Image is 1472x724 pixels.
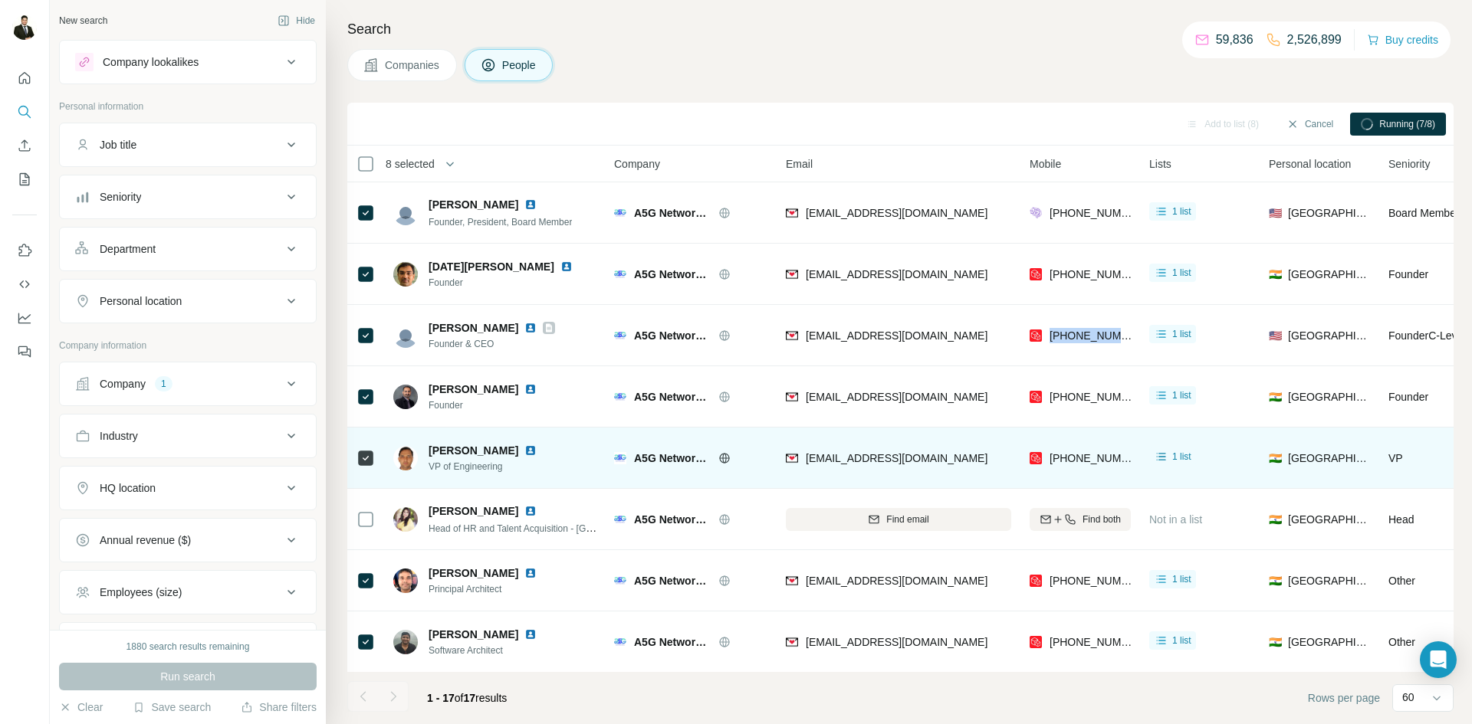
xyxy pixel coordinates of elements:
div: Job title [100,137,136,152]
img: Logo of A5G NetworksTM [614,391,626,403]
span: 1 - 17 [427,692,455,704]
span: Company [614,156,660,172]
div: Open Intercom Messenger [1420,641,1457,678]
span: [PHONE_NUMBER] [1050,636,1146,648]
span: Other [1388,636,1415,648]
button: Save search [133,699,211,715]
button: Technologies [60,626,316,663]
div: Company [100,376,146,391]
span: Founder [1388,391,1428,403]
p: Personal information [59,100,317,113]
span: [GEOGRAPHIC_DATA] [1288,573,1370,588]
div: Annual revenue ($) [100,532,191,548]
div: Seniority [100,189,141,205]
div: Personal location [100,293,182,309]
img: LinkedIn logo [524,444,537,457]
img: Avatar [393,446,418,470]
span: Software Architect [429,644,555,657]
span: [EMAIL_ADDRESS][DOMAIN_NAME] [806,452,987,464]
span: 🇮🇳 [1269,634,1282,650]
button: Personal location [60,283,316,319]
span: 🇮🇳 [1269,573,1282,588]
span: of [455,692,464,704]
button: Search [12,98,37,126]
button: Industry [60,418,316,454]
button: Buy credits [1367,29,1438,51]
img: Avatar [393,630,418,654]
button: Use Surfe on LinkedIn [12,237,37,264]
img: LinkedIn logo [524,628,537,640]
img: provider prospeo logo [1030,267,1042,282]
button: Share filters [241,699,317,715]
button: Quick start [12,64,37,92]
span: 1 list [1172,388,1191,402]
span: [GEOGRAPHIC_DATA] [1288,267,1370,282]
span: [EMAIL_ADDRESS][DOMAIN_NAME] [806,268,987,280]
span: 1 list [1172,450,1191,464]
img: provider findymail logo [786,267,798,282]
span: 🇮🇳 [1269,450,1282,466]
button: Cancel [1276,113,1344,136]
span: [EMAIL_ADDRESS][DOMAIN_NAME] [806,329,987,342]
span: Personal location [1269,156,1351,172]
span: Founder, President, Board Member [429,217,572,228]
span: A5G NetworksTM [634,267,711,282]
img: provider findymail logo [786,389,798,405]
button: Clear [59,699,103,715]
span: Other [1388,575,1415,587]
span: [GEOGRAPHIC_DATA] [1288,512,1370,527]
span: [PERSON_NAME] [429,320,518,336]
p: 60 [1402,690,1414,705]
span: [PERSON_NAME] [429,382,518,397]
img: provider prospeo logo [1030,450,1042,466]
span: [EMAIL_ADDRESS][DOMAIN_NAME] [806,207,987,219]
span: A5G NetworksTM [634,328,711,343]
img: provider findymail logo [786,450,798,466]
span: VP [1388,452,1403,464]
button: Find email [786,508,1011,531]
span: 🇮🇳 [1269,512,1282,527]
button: Employees (size) [60,574,316,611]
span: [PHONE_NUMBER] [1050,268,1146,280]
div: Employees (size) [100,585,182,600]
img: provider prospeo logo [1030,573,1042,588]
span: Founder & CEO [429,337,555,351]
p: 2,526,899 [1287,31,1342,49]
img: LinkedIn logo [524,198,537,211]
span: Head [1388,513,1414,526]
button: Dashboard [12,304,37,332]
img: provider findymail logo [786,634,798,650]
img: provider prospeo logo [1030,328,1042,343]
span: [EMAIL_ADDRESS][DOMAIN_NAME] [806,575,987,587]
span: Founder [429,276,591,290]
span: [EMAIL_ADDRESS][DOMAIN_NAME] [806,636,987,648]
span: Mobile [1030,156,1061,172]
button: Company lookalikes [60,44,316,80]
img: Avatar [393,568,418,593]
img: LinkedIn logo [524,505,537,517]
img: LinkedIn logo [524,383,537,395]
span: [GEOGRAPHIC_DATA] [1288,328,1370,343]
span: Running (7/8) [1379,117,1435,131]
button: Annual revenue ($) [60,522,316,559]
span: [GEOGRAPHIC_DATA] [1288,634,1370,650]
span: 🇺🇸 [1269,205,1282,221]
span: A5G NetworksTM [634,634,711,650]
span: 🇮🇳 [1269,389,1282,405]
p: 59,836 [1216,31,1253,49]
img: provider prospeo logo [1030,634,1042,650]
span: [PHONE_NUMBER] [1050,452,1146,464]
span: 1 list [1172,266,1191,280]
img: Logo of A5G NetworksTM [614,513,626,526]
img: Avatar [393,201,418,225]
span: A5G NetworksTM [634,205,711,221]
span: 8 selected [386,156,435,172]
button: Hide [267,9,326,32]
div: Department [100,241,156,257]
span: 1 list [1172,634,1191,647]
span: Find email [886,513,928,526]
div: HQ location [100,480,156,496]
img: Logo of A5G NetworksTM [614,452,626,464]
span: 1 list [1172,205,1191,218]
img: LinkedIn logo [524,322,537,334]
